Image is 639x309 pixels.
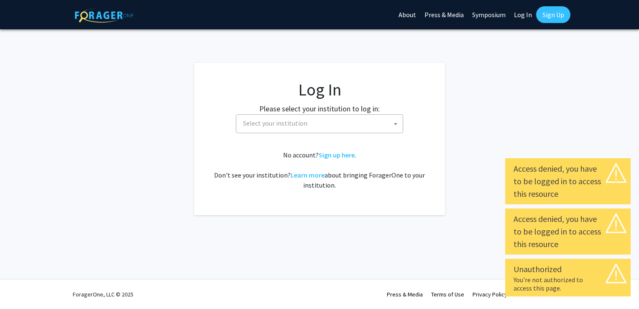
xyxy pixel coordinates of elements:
a: Press & Media [387,291,423,298]
div: Access denied, you have to be logged in to access this resource [514,162,622,200]
span: Select your institution [240,115,403,132]
img: ForagerOne Logo [75,8,133,23]
a: Terms of Use [431,291,464,298]
h1: Log In [211,80,428,100]
div: Unauthorized [514,263,622,276]
a: Sign Up [536,6,570,23]
a: Learn more about bringing ForagerOne to your institution [291,171,325,179]
div: Access denied, you have to be logged in to access this resource [514,213,622,250]
label: Please select your institution to log in: [259,103,380,114]
div: No account? . Don't see your institution? about bringing ForagerOne to your institution. [211,150,428,190]
div: You're not authorized to access this page. [514,276,622,292]
div: ForagerOne, LLC © 2025 [73,280,133,309]
a: Privacy Policy [473,291,507,298]
span: Select your institution [236,114,403,133]
span: Select your institution [243,119,307,127]
a: Sign up here [319,151,355,159]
